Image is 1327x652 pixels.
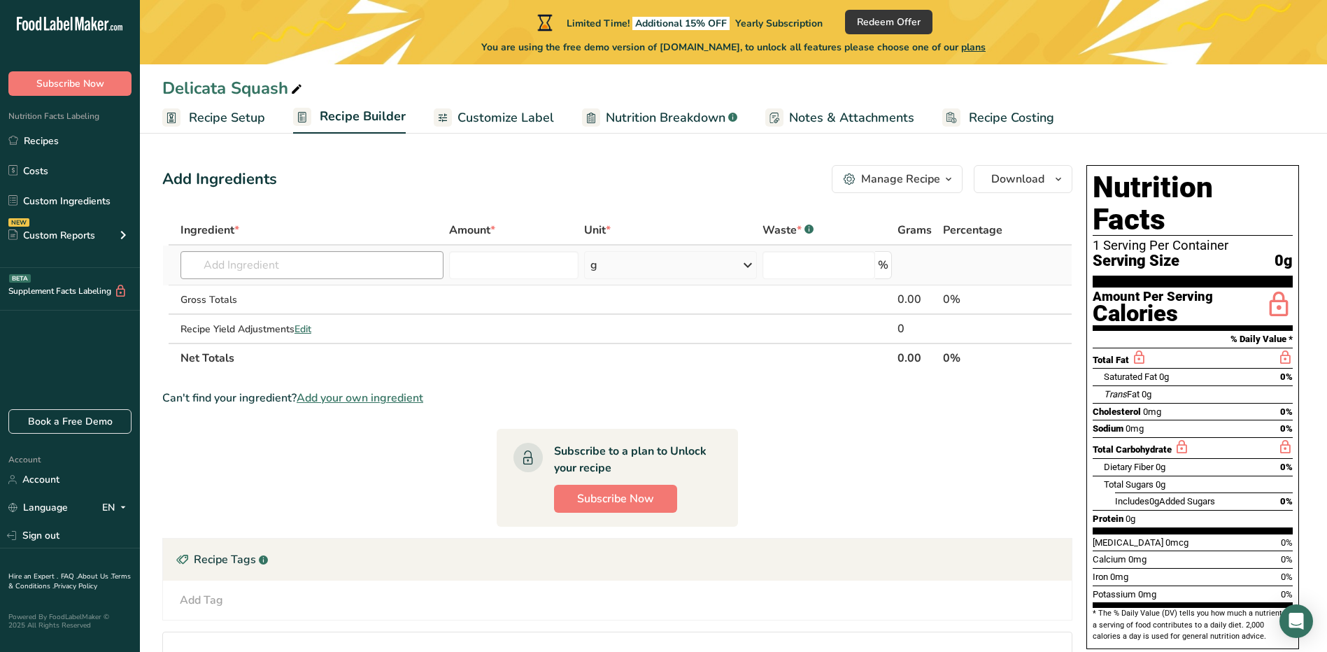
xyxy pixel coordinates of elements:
span: Cholesterol [1093,406,1141,417]
span: Total Carbohydrate [1093,444,1172,455]
span: Iron [1093,572,1108,582]
span: Subscribe Now [36,76,104,91]
span: Fat [1104,389,1140,399]
span: Add your own ingredient [297,390,423,406]
span: 0% [1280,371,1293,382]
span: Nutrition Breakdown [606,108,725,127]
span: 0g [1275,253,1293,270]
a: Recipe Builder [293,101,406,134]
a: Language [8,495,68,520]
button: Subscribe Now [8,71,132,96]
span: 0g [1142,389,1151,399]
span: 0g [1159,371,1169,382]
span: 0% [1280,423,1293,434]
a: About Us . [78,572,111,581]
div: 1 Serving Per Container [1093,239,1293,253]
a: Nutrition Breakdown [582,102,737,134]
span: [MEDICAL_DATA] [1093,537,1163,548]
a: Book a Free Demo [8,409,132,434]
span: Subscribe Now [577,490,654,507]
div: Amount Per Serving [1093,290,1213,304]
span: Recipe Setup [189,108,265,127]
input: Add Ingredient [180,251,443,279]
a: Terms & Conditions . [8,572,131,591]
div: Add Tag [180,592,223,609]
span: Protein [1093,513,1123,524]
span: Customize Label [457,108,554,127]
a: Privacy Policy [54,581,97,591]
div: Recipe Tags [163,539,1072,581]
div: Custom Reports [8,228,95,243]
div: g [590,257,597,274]
span: Recipe Costing [969,108,1054,127]
span: 0% [1280,406,1293,417]
span: 0mg [1143,406,1161,417]
a: Customize Label [434,102,554,134]
section: * The % Daily Value (DV) tells you how much a nutrient in a serving of food contributes to a dail... [1093,608,1293,642]
span: Download [991,171,1044,187]
span: Edit [295,323,311,336]
div: BETA [9,274,31,283]
span: 0g [1126,513,1135,524]
a: Recipe Setup [162,102,265,134]
span: Total Fat [1093,355,1129,365]
span: Dietary Fiber [1104,462,1154,472]
span: You are using the free demo version of [DOMAIN_NAME], to unlock all features please choose one of... [481,40,986,55]
div: Manage Recipe [861,171,940,187]
span: 0% [1280,462,1293,472]
span: Serving Size [1093,253,1179,270]
span: 0g [1156,462,1165,472]
span: 0% [1281,537,1293,548]
div: Calories [1093,304,1213,324]
span: Notes & Attachments [789,108,914,127]
div: Add Ingredients [162,168,277,191]
span: 0mg [1128,554,1147,565]
th: 0.00 [895,343,940,372]
button: Manage Recipe [832,165,963,193]
span: 0mcg [1165,537,1188,548]
div: Can't find your ingredient? [162,390,1072,406]
span: 0% [1280,496,1293,506]
span: Redeem Offer [857,15,921,29]
section: % Daily Value * [1093,331,1293,348]
th: 0% [940,343,1030,372]
span: Includes Added Sugars [1115,496,1215,506]
span: 0mg [1138,589,1156,600]
span: Total Sugars [1104,479,1154,490]
button: Subscribe Now [554,485,677,513]
span: Recipe Builder [320,107,406,126]
a: Hire an Expert . [8,572,58,581]
th: Net Totals [178,343,895,372]
span: 0g [1156,479,1165,490]
div: Gross Totals [180,292,443,307]
span: Ingredient [180,222,239,239]
div: Limited Time! [534,14,823,31]
span: Sodium [1093,423,1123,434]
span: plans [961,41,986,54]
div: Delicata Squash [162,76,305,101]
div: Subscribe to a plan to Unlock your recipe [554,443,710,476]
span: 0mg [1110,572,1128,582]
span: 0% [1281,572,1293,582]
span: 0mg [1126,423,1144,434]
div: 0% [943,291,1028,308]
span: 0% [1281,554,1293,565]
div: EN [102,499,132,516]
h1: Nutrition Facts [1093,171,1293,236]
span: Potassium [1093,589,1136,600]
span: Unit [584,222,611,239]
span: Grams [897,222,932,239]
span: Saturated Fat [1104,371,1157,382]
a: FAQ . [61,572,78,581]
i: Trans [1104,389,1127,399]
button: Download [974,165,1072,193]
span: Percentage [943,222,1002,239]
div: NEW [8,218,29,227]
div: Powered By FoodLabelMaker © 2025 All Rights Reserved [8,613,132,630]
span: 0g [1149,496,1159,506]
span: Calcium [1093,554,1126,565]
span: Amount [449,222,495,239]
div: Waste [762,222,814,239]
div: 0 [897,320,937,337]
div: Recipe Yield Adjustments [180,322,443,336]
